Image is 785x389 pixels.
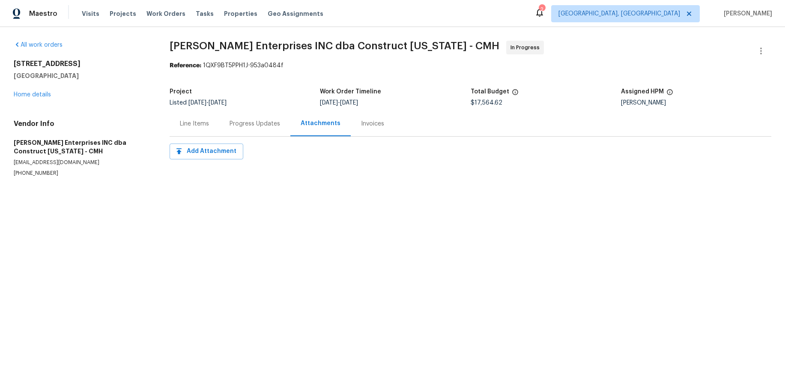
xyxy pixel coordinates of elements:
[170,63,201,69] b: Reference:
[14,92,51,98] a: Home details
[14,138,149,156] h5: [PERSON_NAME] Enterprises INC dba Construct [US_STATE] - CMH
[230,120,280,128] div: Progress Updates
[170,61,771,70] div: 1QXF9BT5PPH1J-953a0484f
[512,89,519,100] span: The total cost of line items that have been proposed by Opendoor. This sum includes line items th...
[146,9,185,18] span: Work Orders
[320,89,381,95] h5: Work Order Timeline
[224,9,257,18] span: Properties
[320,100,338,106] span: [DATE]
[14,170,149,177] p: [PHONE_NUMBER]
[82,9,99,18] span: Visits
[666,89,673,100] span: The hpm assigned to this work order.
[209,100,227,106] span: [DATE]
[29,9,57,18] span: Maestro
[471,100,502,106] span: $17,564.62
[471,89,509,95] h5: Total Budget
[539,5,545,14] div: 2
[170,89,192,95] h5: Project
[14,42,63,48] a: All work orders
[170,144,243,159] button: Add Attachment
[268,9,323,18] span: Geo Assignments
[170,41,499,51] span: [PERSON_NAME] Enterprises INC dba Construct [US_STATE] - CMH
[170,100,227,106] span: Listed
[320,100,358,106] span: -
[110,9,136,18] span: Projects
[301,119,340,128] div: Attachments
[14,60,149,68] h2: [STREET_ADDRESS]
[176,146,236,157] span: Add Attachment
[621,100,771,106] div: [PERSON_NAME]
[188,100,227,106] span: -
[14,120,149,128] h4: Vendor Info
[180,120,209,128] div: Line Items
[188,100,206,106] span: [DATE]
[14,159,149,166] p: [EMAIL_ADDRESS][DOMAIN_NAME]
[720,9,772,18] span: [PERSON_NAME]
[558,9,680,18] span: [GEOGRAPHIC_DATA], [GEOGRAPHIC_DATA]
[621,89,664,95] h5: Assigned HPM
[340,100,358,106] span: [DATE]
[196,11,214,17] span: Tasks
[510,43,543,52] span: In Progress
[14,72,149,80] h5: [GEOGRAPHIC_DATA]
[361,120,384,128] div: Invoices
